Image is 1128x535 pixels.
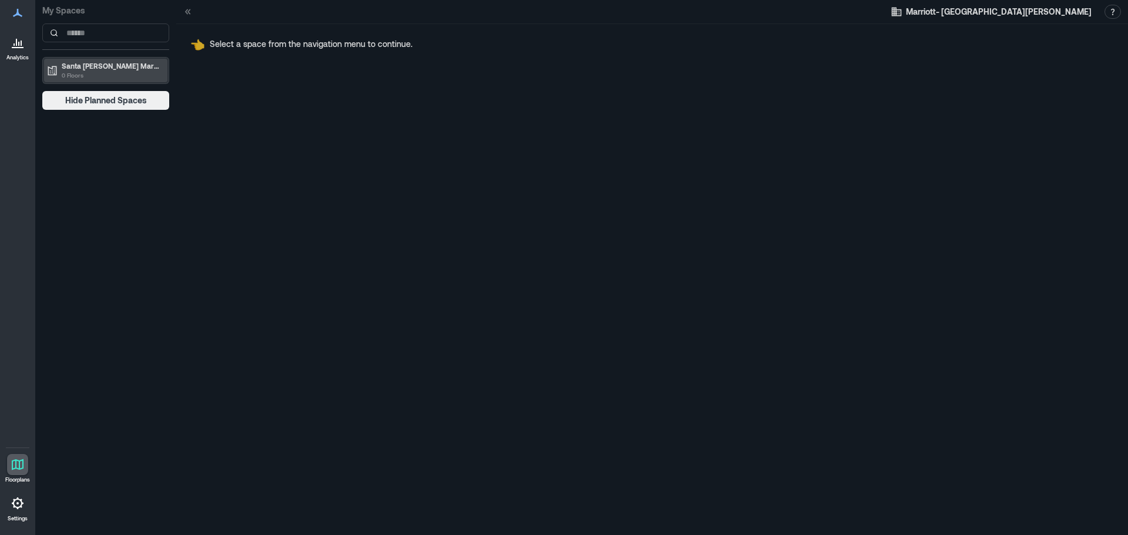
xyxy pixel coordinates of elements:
[62,61,160,70] p: Santa [PERSON_NAME] Marriott
[4,489,32,526] a: Settings
[190,37,205,51] span: pointing left
[42,5,169,16] p: My Spaces
[906,6,1092,18] span: Marriott- [GEOGRAPHIC_DATA][PERSON_NAME]
[2,450,33,487] a: Floorplans
[887,2,1095,21] button: Marriott- [GEOGRAPHIC_DATA][PERSON_NAME]
[6,54,29,61] p: Analytics
[3,28,32,65] a: Analytics
[42,91,169,110] button: Hide Planned Spaces
[5,476,30,483] p: Floorplans
[62,70,160,80] p: 0 Floors
[210,38,412,50] p: Select a space from the navigation menu to continue.
[8,515,28,522] p: Settings
[65,95,147,106] span: Hide Planned Spaces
